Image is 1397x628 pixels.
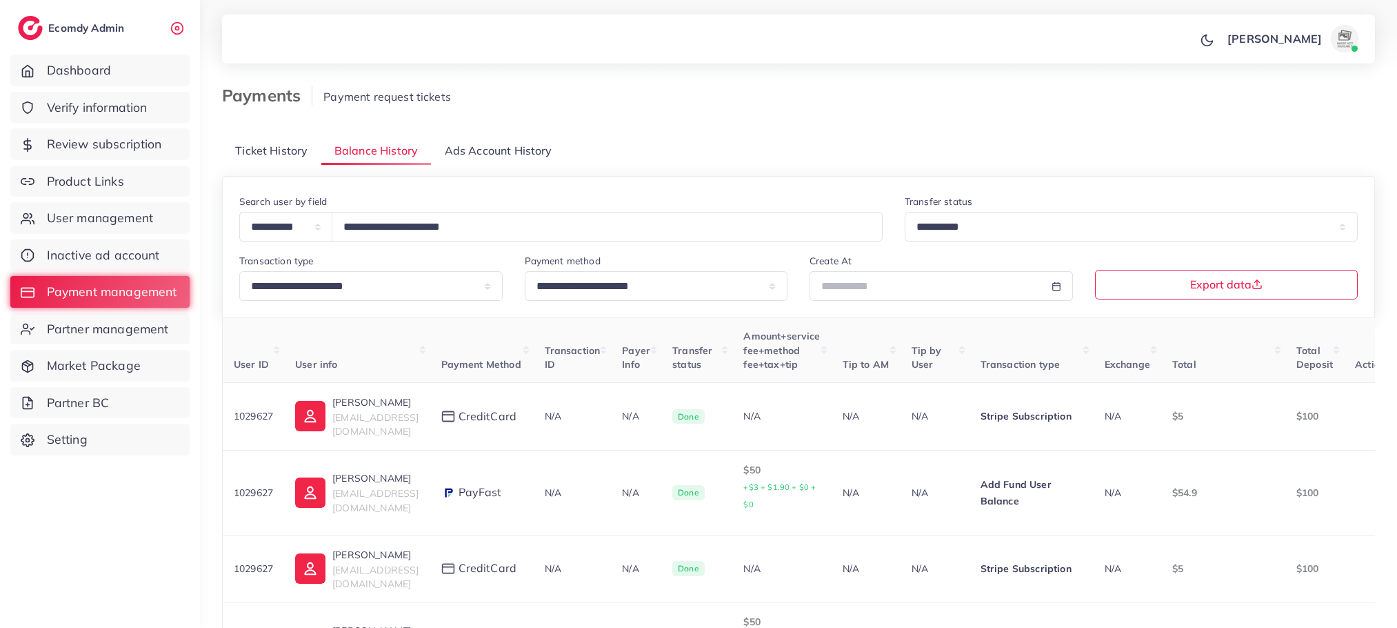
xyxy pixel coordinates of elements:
p: $100 [1296,484,1333,501]
label: Create At [810,254,852,268]
span: Partner BC [47,394,110,412]
p: N/A [622,484,650,501]
p: Add Fund User Balance [981,476,1083,509]
span: [EMAIL_ADDRESS][DOMAIN_NAME] [332,487,419,513]
span: Product Links [47,173,124,190]
small: +$3 + $1.90 + $0 + $0 [743,482,816,509]
span: Total [1172,358,1196,371]
span: User management [47,209,153,227]
p: [PERSON_NAME] [1227,30,1322,47]
p: N/A [622,408,650,424]
a: Market Package [10,350,190,382]
p: $54.9 [1172,484,1274,501]
p: N/A [622,560,650,577]
p: N/A [843,484,890,501]
h3: Payments [222,86,312,106]
img: ic-user-info.36bf1079.svg [295,553,325,584]
button: Export data [1095,270,1358,300]
span: Partner management [47,320,169,338]
p: 1029627 [234,484,273,501]
p: [PERSON_NAME] [332,547,419,563]
p: 1029627 [234,560,273,577]
p: 1029627 [234,408,273,424]
span: N/A [545,410,561,422]
p: $50 [743,462,820,513]
span: [EMAIL_ADDRESS][DOMAIN_NAME] [332,564,419,590]
span: Ticket History [235,143,308,159]
p: $100 [1296,560,1333,577]
span: Transaction ID [545,344,601,371]
p: [PERSON_NAME] [332,394,419,411]
img: ic-user-info.36bf1079.svg [295,478,325,508]
span: N/A [545,487,561,499]
span: Tip to AM [843,358,889,371]
span: Ads Account History [445,143,552,159]
span: Actions [1355,358,1390,371]
h2: Ecomdy Admin [48,21,128,35]
p: [PERSON_NAME] [332,470,419,487]
a: Dashboard [10,55,190,86]
a: [PERSON_NAME]avatar [1220,25,1364,52]
span: $5 [1172,562,1183,575]
label: Payment method [525,254,601,268]
a: Verify information [10,92,190,124]
label: Transfer status [905,195,972,208]
span: creditCard [459,409,517,424]
a: logoEcomdy Admin [18,16,128,40]
span: Inactive ad account [47,246,160,264]
span: N/A [1105,410,1121,422]
label: Transaction type [239,254,314,268]
span: Dashboard [47,61,111,79]
label: Search user by field [239,195,327,208]
img: payment [441,563,455,575]
img: payment [441,486,455,500]
div: N/A [743,409,820,423]
span: Verify information [47,99,148,117]
span: Done [672,485,705,500]
div: N/A [743,562,820,576]
p: N/A [912,408,958,424]
span: PayFast [459,484,502,500]
span: Review subscription [47,135,162,153]
span: User info [295,358,337,371]
span: creditCard [459,560,517,576]
span: Export data [1190,279,1263,290]
span: $5 [1172,410,1183,422]
span: Done [672,409,705,424]
p: Stripe Subscription [981,560,1083,577]
span: Payment request tickets [323,90,451,104]
span: Payment management [47,283,177,301]
span: User ID [234,358,269,371]
span: Transaction type [981,358,1061,371]
span: N/A [1105,562,1121,575]
a: User management [10,202,190,234]
span: Payment Method [441,358,521,371]
a: Partner BC [10,387,190,419]
a: Payment management [10,276,190,308]
span: Total Deposit [1296,344,1333,371]
p: N/A [912,560,958,577]
img: payment [441,411,455,422]
a: Inactive ad account [10,239,190,271]
p: $100 [1296,408,1333,424]
img: ic-user-info.36bf1079.svg [295,401,325,431]
span: N/A [545,562,561,575]
p: N/A [843,560,890,577]
span: Transfer status [672,344,712,371]
img: avatar [1331,25,1358,52]
span: N/A [1105,487,1121,499]
a: Partner management [10,313,190,345]
span: Exchange [1105,358,1150,371]
span: Amount+service fee+method fee+tax+tip [743,330,820,371]
p: N/A [912,484,958,501]
span: Balance History [334,143,418,159]
img: logo [18,16,43,40]
span: [EMAIL_ADDRESS][DOMAIN_NAME] [332,411,419,438]
span: Setting [47,431,88,449]
a: Setting [10,424,190,455]
span: Market Package [47,357,141,375]
span: Tip by User [912,344,942,371]
a: Product Links [10,166,190,197]
a: Review subscription [10,128,190,160]
span: Done [672,561,705,576]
